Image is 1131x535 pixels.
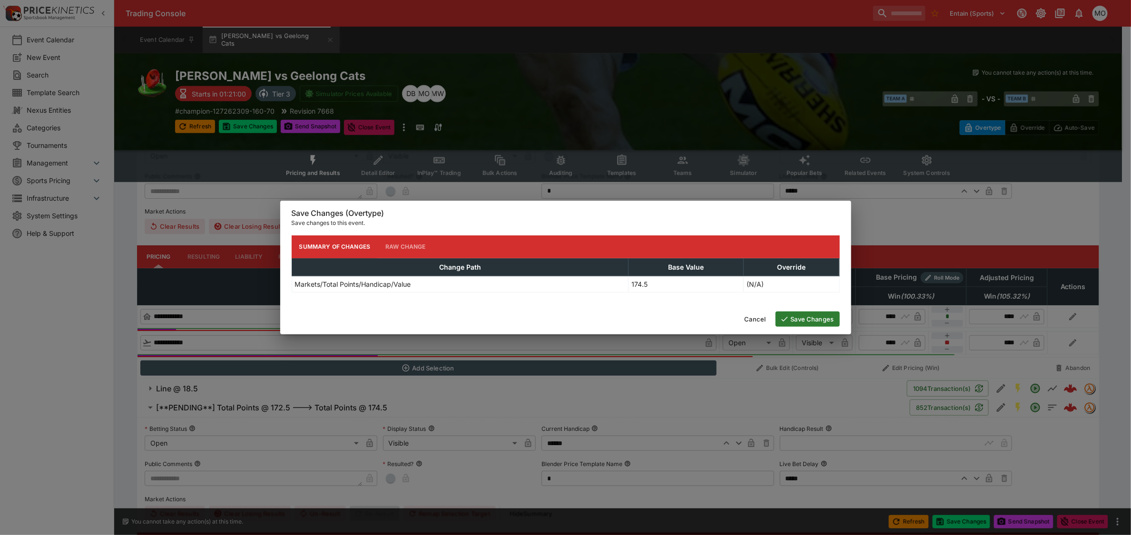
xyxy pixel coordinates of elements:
[292,208,840,218] h6: Save Changes (Overtype)
[776,311,840,327] button: Save Changes
[292,218,840,228] p: Save changes to this event.
[629,276,744,292] td: 174.5
[739,311,772,327] button: Cancel
[292,258,629,276] th: Change Path
[295,279,411,289] p: Markets/Total Points/Handicap/Value
[744,276,839,292] td: (N/A)
[292,235,378,258] button: Summary of Changes
[378,235,433,258] button: Raw Change
[629,258,744,276] th: Base Value
[744,258,839,276] th: Override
